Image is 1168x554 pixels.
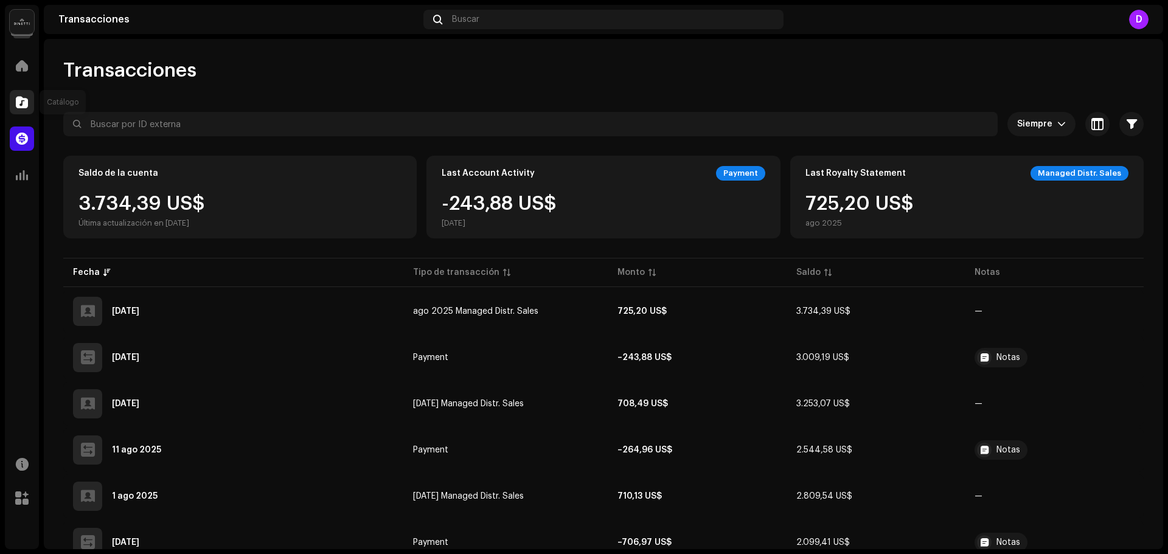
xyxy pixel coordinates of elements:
[975,492,982,500] re-a-table-badge: —
[975,440,1134,460] span: TRM $3,900
[413,538,448,547] span: Payment
[73,266,100,279] div: Fecha
[78,218,205,228] div: Última actualización en [DATE]
[413,400,524,408] span: jul 2025 Managed Distr. Sales
[617,400,668,408] strong: 708,49 US$
[796,446,852,454] span: 2.544,58 US$
[996,353,1020,362] div: Notas
[805,218,914,228] div: ago 2025
[996,538,1020,547] div: Notas
[63,112,998,136] input: Buscar por ID externa
[796,492,852,500] span: 2.809,54 US$
[452,15,479,24] span: Buscar
[112,446,161,454] div: 11 ago 2025
[796,307,850,316] span: 3.734,39 US$
[10,10,34,34] img: 02a7c2d3-3c89-4098-b12f-2ff2945c95ee
[413,446,448,454] span: Payment
[796,266,821,279] div: Saldo
[796,400,850,408] span: 3.253,07 US$
[1031,166,1128,181] div: Managed Distr. Sales
[78,168,158,178] div: Saldo de la cuenta
[805,168,906,178] div: Last Royalty Statement
[112,492,158,500] div: 1 ago 2025
[413,353,448,362] span: Payment
[975,400,982,408] re-a-table-badge: —
[58,15,419,24] div: Transacciones
[63,58,196,83] span: Transacciones
[975,533,1134,552] span: TRM $3.807 / ACINPRO $47.410 COP
[617,446,672,454] strong: –264,96 US$
[442,168,535,178] div: Last Account Activity
[617,353,672,362] strong: –243,88 US$
[617,492,662,500] strong: 710,13 US$
[112,307,139,316] div: 2 oct 2025
[975,307,982,316] re-a-table-badge: —
[716,166,765,181] div: Payment
[413,307,538,316] span: ago 2025 Managed Distr. Sales
[617,307,667,316] strong: 725,20 US$
[1057,112,1066,136] div: dropdown trigger
[796,538,850,547] span: 2.099,41 US$
[413,266,499,279] div: Tipo de transacción
[112,400,139,408] div: 2 sept 2025
[112,353,139,362] div: 11 sept 2025
[796,353,849,362] span: 3.009,19 US$
[1129,10,1149,29] div: D
[975,348,1134,367] span: TRM $3.740
[112,538,139,547] div: 10 jul 2025
[996,446,1020,454] div: Notas
[413,492,524,500] span: jun 2025 Managed Distr. Sales
[1017,112,1057,136] span: Siempre
[617,538,672,547] strong: –706,97 US$
[617,266,645,279] div: Monto
[442,218,557,228] div: [DATE]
